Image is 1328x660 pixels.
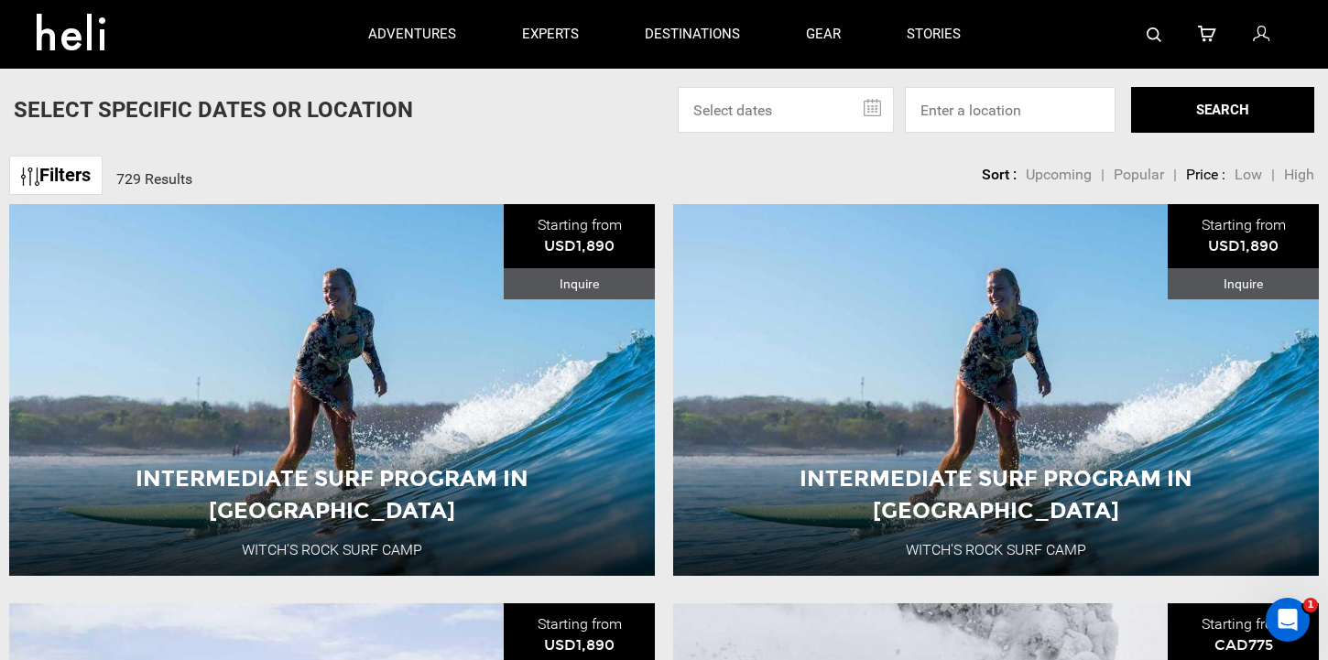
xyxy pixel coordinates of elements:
span: Popular [1114,166,1164,183]
p: Select Specific Dates Or Location [14,94,413,125]
li: | [1101,165,1105,186]
li: | [1173,165,1177,186]
span: 729 Results [116,170,192,188]
img: search-bar-icon.svg [1147,27,1161,42]
span: Low [1235,166,1262,183]
li: Price : [1186,165,1225,186]
a: Filters [9,156,103,195]
p: adventures [368,25,456,44]
span: High [1284,166,1314,183]
img: btn-icon.svg [21,168,39,186]
input: Enter a location [905,87,1116,133]
p: destinations [645,25,740,44]
li: | [1271,165,1275,186]
li: Sort : [982,165,1017,186]
iframe: Intercom live chat [1266,598,1310,642]
button: SEARCH [1131,87,1314,133]
p: experts [522,25,579,44]
span: 1 [1303,598,1318,612]
input: Select dates [678,87,894,133]
span: Upcoming [1026,166,1092,183]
